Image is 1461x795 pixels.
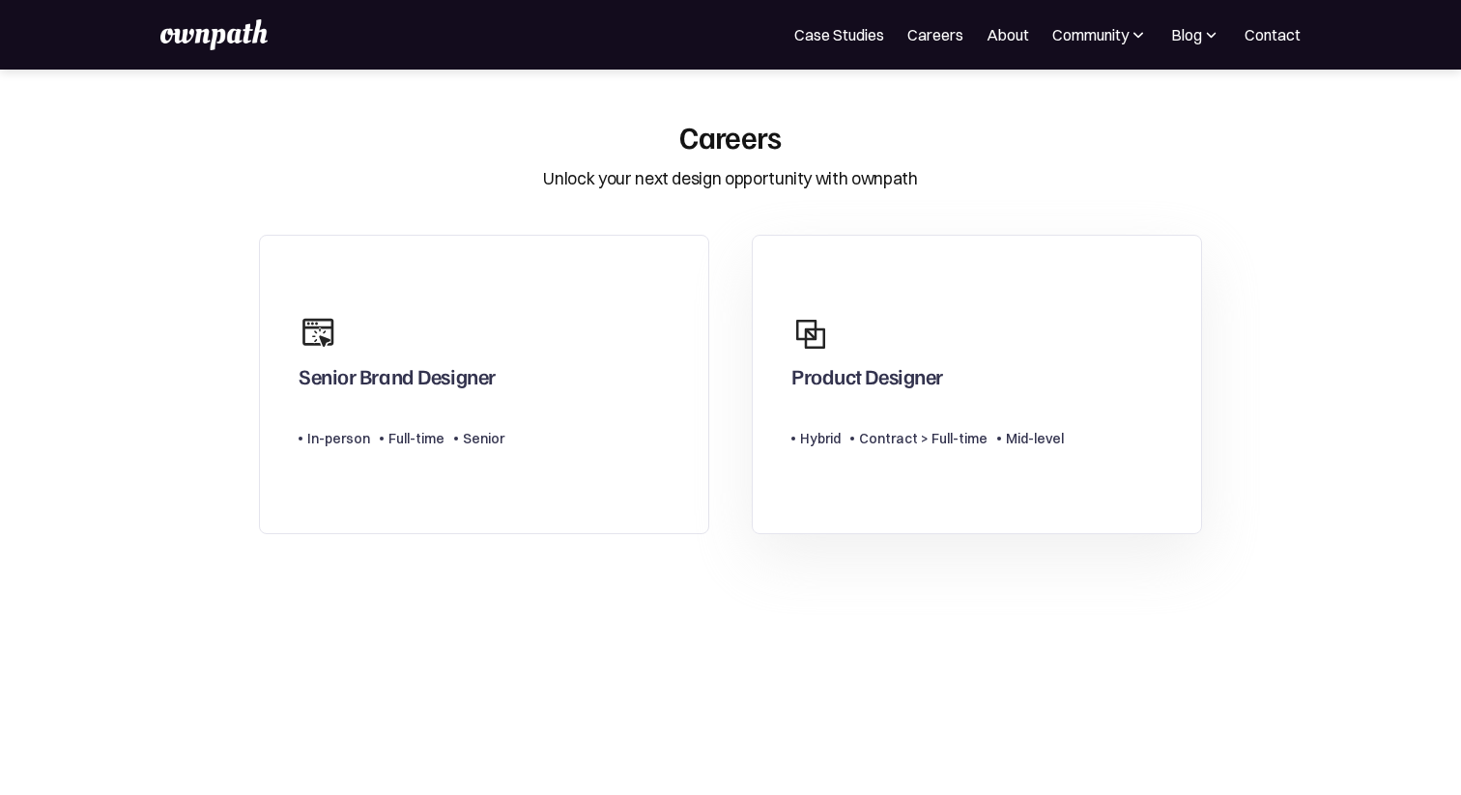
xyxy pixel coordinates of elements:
div: Careers [679,118,782,155]
div: Unlock your next design opportunity with ownpath [543,166,917,191]
a: Careers [907,23,963,46]
div: Mid-level [1006,427,1064,450]
div: Hybrid [800,427,841,450]
div: In-person [307,427,370,450]
div: Senior Brand Designer [299,363,496,398]
a: Senior Brand DesignerIn-personFull-timeSenior [259,235,709,535]
a: Product DesignerHybridContract > Full-timeMid-level [752,235,1202,535]
div: Blog [1171,23,1202,46]
div: Product Designer [791,363,943,398]
a: About [987,23,1029,46]
div: Full-time [388,427,444,450]
div: Community [1052,23,1129,46]
div: Senior [463,427,504,450]
div: Contract > Full-time [859,427,988,450]
a: Case Studies [794,23,884,46]
a: Contact [1245,23,1301,46]
div: Blog [1171,23,1221,46]
div: Community [1052,23,1148,46]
